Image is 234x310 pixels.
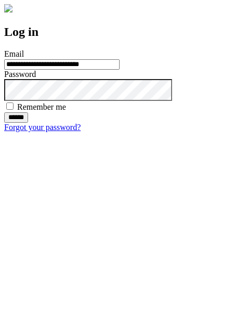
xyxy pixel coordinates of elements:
label: Remember me [17,102,66,111]
a: Forgot your password? [4,123,81,132]
label: Email [4,49,24,58]
label: Password [4,70,36,79]
h2: Log in [4,25,230,39]
img: logo-4e3dc11c47720685a147b03b5a06dd966a58ff35d612b21f08c02c0306f2b779.png [4,4,12,12]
